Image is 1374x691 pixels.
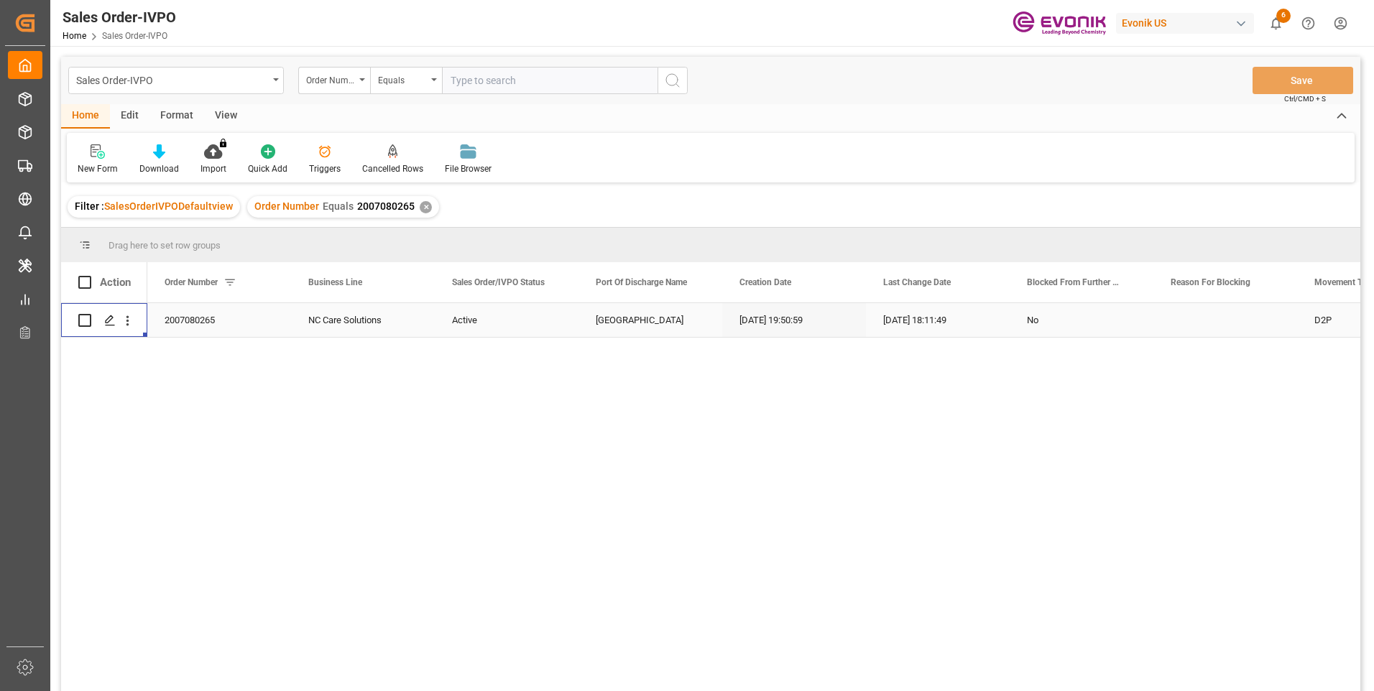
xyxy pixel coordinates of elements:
[357,200,415,212] span: 2007080265
[61,104,110,129] div: Home
[1027,277,1123,287] span: Blocked From Further Processing
[298,67,370,94] button: open menu
[739,277,791,287] span: Creation Date
[110,104,149,129] div: Edit
[63,6,176,28] div: Sales Order-IVPO
[308,277,362,287] span: Business Line
[445,162,492,175] div: File Browser
[248,162,287,175] div: Quick Add
[1027,304,1136,337] div: No
[722,303,866,337] div: [DATE] 19:50:59
[76,70,268,88] div: Sales Order-IVPO
[306,70,355,87] div: Order Number
[309,162,341,175] div: Triggers
[68,67,284,94] button: open menu
[362,162,423,175] div: Cancelled Rows
[452,304,561,337] div: Active
[1284,93,1326,104] span: Ctrl/CMD + S
[139,162,179,175] div: Download
[442,67,658,94] input: Type to search
[254,200,319,212] span: Order Number
[75,200,104,212] span: Filter :
[866,303,1010,337] div: [DATE] 18:11:49
[147,303,291,337] div: 2007080265
[1260,7,1292,40] button: show 6 new notifications
[78,162,118,175] div: New Form
[378,70,427,87] div: Equals
[1253,67,1353,94] button: Save
[204,104,248,129] div: View
[1276,9,1291,23] span: 6
[1292,7,1324,40] button: Help Center
[291,303,435,337] div: NC Care Solutions
[883,277,951,287] span: Last Change Date
[104,200,233,212] span: SalesOrderIVPODefaultview
[100,276,131,289] div: Action
[149,104,204,129] div: Format
[323,200,354,212] span: Equals
[109,240,221,251] span: Drag here to set row groups
[370,67,442,94] button: open menu
[1171,277,1250,287] span: Reason For Blocking
[452,277,545,287] span: Sales Order/IVPO Status
[165,277,218,287] span: Order Number
[658,67,688,94] button: search button
[1013,11,1106,36] img: Evonik-brand-mark-Deep-Purple-RGB.jpeg_1700498283.jpeg
[1116,9,1260,37] button: Evonik US
[578,303,722,337] div: [GEOGRAPHIC_DATA]
[596,277,687,287] span: Port Of Discharge Name
[1116,13,1254,34] div: Evonik US
[420,201,432,213] div: ✕
[63,31,86,41] a: Home
[61,303,147,338] div: Press SPACE to select this row.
